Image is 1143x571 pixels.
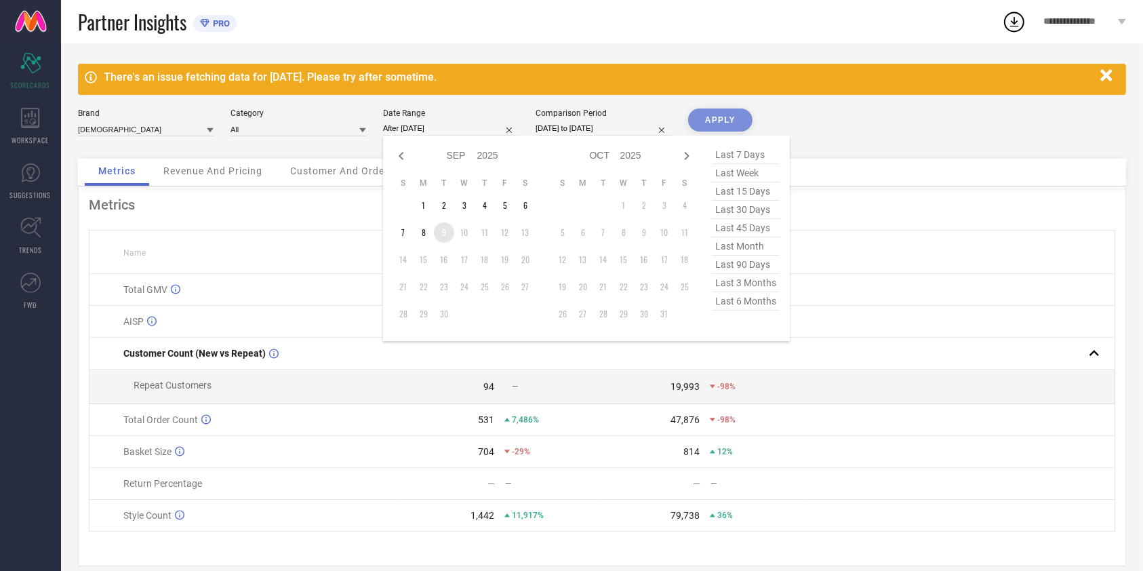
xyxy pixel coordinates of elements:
td: Wed Sep 24 2025 [454,277,475,297]
span: last 3 months [712,274,780,292]
span: PRO [209,18,230,28]
td: Fri Sep 26 2025 [495,277,515,297]
td: Fri Oct 17 2025 [654,250,675,270]
td: Tue Oct 21 2025 [593,277,614,297]
td: Sat Sep 27 2025 [515,277,536,297]
span: -29% [512,447,530,456]
td: Mon Oct 13 2025 [573,250,593,270]
td: Tue Sep 02 2025 [434,195,454,216]
td: Tue Sep 30 2025 [434,304,454,324]
div: — [710,479,807,488]
td: Tue Sep 23 2025 [434,277,454,297]
span: -98% [717,382,736,391]
div: 94 [483,381,494,392]
th: Tuesday [434,178,454,189]
td: Wed Oct 29 2025 [614,304,634,324]
td: Fri Oct 31 2025 [654,304,675,324]
span: Partner Insights [78,8,186,36]
span: last month [712,237,780,256]
span: Total GMV [123,284,167,295]
td: Sat Oct 11 2025 [675,222,695,243]
div: Open download list [1002,9,1026,34]
td: Fri Sep 19 2025 [495,250,515,270]
td: Mon Oct 20 2025 [573,277,593,297]
input: Select comparison period [536,121,671,136]
div: There's an issue fetching data for [DATE]. Please try after sometime. [104,71,1094,83]
td: Fri Sep 12 2025 [495,222,515,243]
div: 704 [478,446,494,457]
div: Category [230,109,366,118]
th: Saturday [675,178,695,189]
span: last week [712,164,780,182]
span: FWD [24,300,37,310]
td: Tue Sep 09 2025 [434,222,454,243]
th: Sunday [553,178,573,189]
td: Mon Sep 01 2025 [414,195,434,216]
span: Total Order Count [123,414,198,425]
td: Mon Sep 22 2025 [414,277,434,297]
div: 531 [478,414,494,425]
div: Comparison Period [536,109,671,118]
div: 47,876 [670,414,700,425]
th: Saturday [515,178,536,189]
td: Thu Oct 02 2025 [634,195,654,216]
div: — [505,479,601,488]
span: Repeat Customers [134,380,212,391]
td: Sat Oct 25 2025 [675,277,695,297]
td: Mon Sep 15 2025 [414,250,434,270]
td: Thu Oct 09 2025 [634,222,654,243]
div: 1,442 [470,510,494,521]
div: — [487,478,495,489]
span: SCORECARDS [11,80,51,90]
span: WORKSPACE [12,135,49,145]
td: Thu Oct 30 2025 [634,304,654,324]
td: Sun Sep 07 2025 [393,222,414,243]
td: Fri Sep 05 2025 [495,195,515,216]
span: last 6 months [712,292,780,311]
span: 7,486% [512,415,539,425]
div: 79,738 [670,510,700,521]
th: Wednesday [454,178,475,189]
td: Sun Oct 26 2025 [553,304,573,324]
span: last 90 days [712,256,780,274]
th: Friday [495,178,515,189]
td: Thu Oct 16 2025 [634,250,654,270]
span: Revenue And Pricing [163,165,262,176]
td: Wed Oct 01 2025 [614,195,634,216]
div: — [693,478,700,489]
td: Sat Sep 06 2025 [515,195,536,216]
div: 814 [683,446,700,457]
span: 36% [717,511,733,520]
td: Wed Sep 17 2025 [454,250,475,270]
td: Fri Oct 10 2025 [654,222,675,243]
td: Sun Sep 28 2025 [393,304,414,324]
td: Sun Sep 21 2025 [393,277,414,297]
td: Thu Oct 23 2025 [634,277,654,297]
td: Thu Sep 25 2025 [475,277,495,297]
span: Customer And Orders [290,165,394,176]
td: Fri Oct 03 2025 [654,195,675,216]
td: Wed Oct 08 2025 [614,222,634,243]
td: Wed Sep 03 2025 [454,195,475,216]
th: Thursday [475,178,495,189]
span: AISP [123,316,144,327]
th: Monday [573,178,593,189]
span: 12% [717,447,733,456]
th: Wednesday [614,178,634,189]
td: Tue Oct 14 2025 [593,250,614,270]
span: Style Count [123,510,172,521]
span: last 15 days [712,182,780,201]
span: 11,917% [512,511,544,520]
span: last 7 days [712,146,780,164]
th: Sunday [393,178,414,189]
td: Sun Oct 12 2025 [553,250,573,270]
td: Sun Oct 05 2025 [553,222,573,243]
td: Mon Sep 29 2025 [414,304,434,324]
span: Return Percentage [123,478,202,489]
input: Select date range [383,121,519,136]
td: Wed Sep 10 2025 [454,222,475,243]
td: Wed Oct 15 2025 [614,250,634,270]
span: TRENDS [19,245,42,255]
span: Metrics [98,165,136,176]
td: Thu Sep 04 2025 [475,195,495,216]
